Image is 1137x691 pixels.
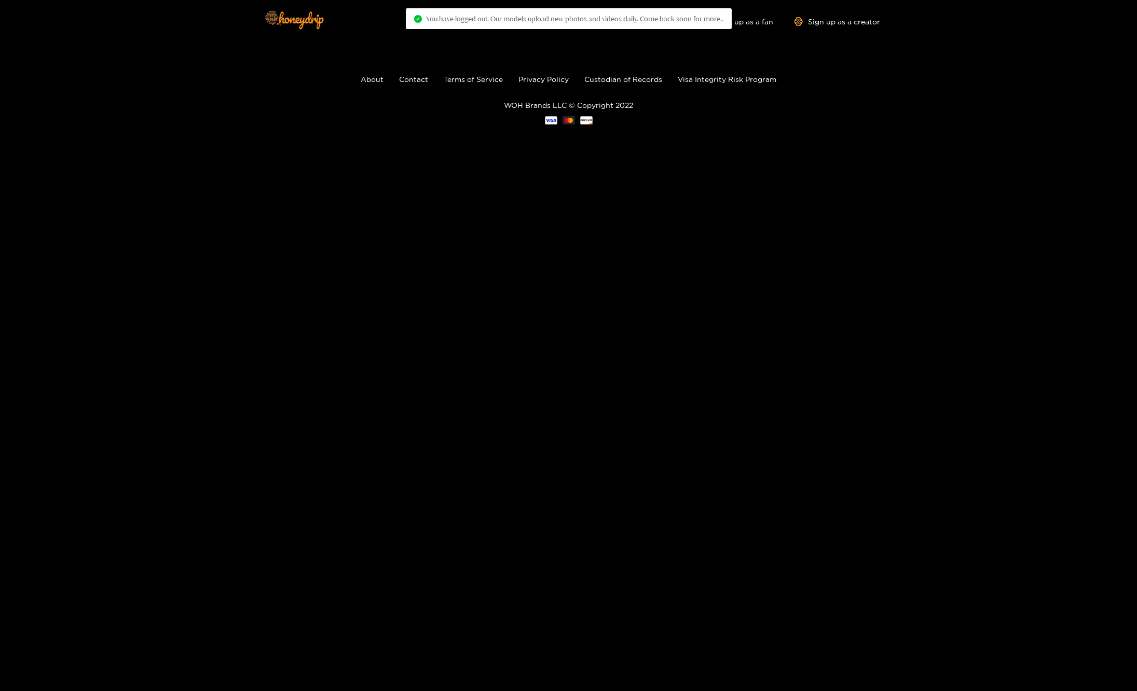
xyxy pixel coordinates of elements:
[361,75,383,83] a: About
[678,75,776,83] a: Visa Integrity Risk Program
[426,15,723,23] span: You have logged out. Our models upload new photos and videos daily. Come back soon for more..
[444,75,503,83] a: Terms of Service
[794,17,880,26] a: Sign up as a creator
[414,15,422,23] span: check-circle
[518,75,569,83] a: Privacy Policy
[584,75,662,83] a: Custodian of Records
[702,17,773,26] a: Sign up as a fan
[399,75,428,83] a: Contact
